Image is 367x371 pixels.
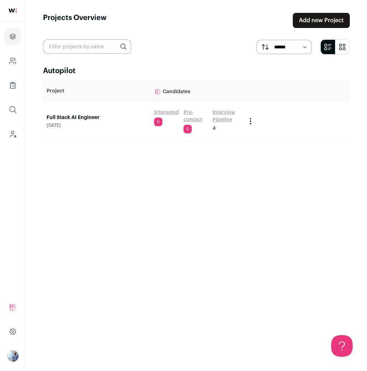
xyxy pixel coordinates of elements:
[43,39,131,54] input: Filter projects by name
[7,350,19,362] button: Open dropdown
[183,125,192,133] span: 0
[47,114,147,121] a: Full Stack AI Engineer
[4,77,21,94] a: Company Lists
[154,84,239,98] p: Candidates
[43,13,107,28] h1: Projects Overview
[7,350,19,362] img: 97332-medium_jpg
[4,52,21,70] a: Company and ATS Settings
[246,117,255,125] button: Project Actions
[43,66,350,76] h2: Autopilot
[293,13,350,28] a: Add new Project
[4,125,21,143] a: Leads (Backoffice)
[9,9,17,13] img: wellfound-shorthand-0d5821cbd27db2630d0214b213865d53afaa358527fdda9d0ea32b1df1b89c2c.svg
[331,335,353,357] iframe: Toggle Customer Support
[213,109,239,123] a: Interview Pipeline
[154,118,162,126] span: 0
[154,109,179,116] a: Interested
[4,28,21,45] a: Projects
[47,87,147,95] p: Project
[183,109,210,123] a: Pre-contact
[47,123,147,128] span: [DATE]
[213,125,216,132] span: 4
